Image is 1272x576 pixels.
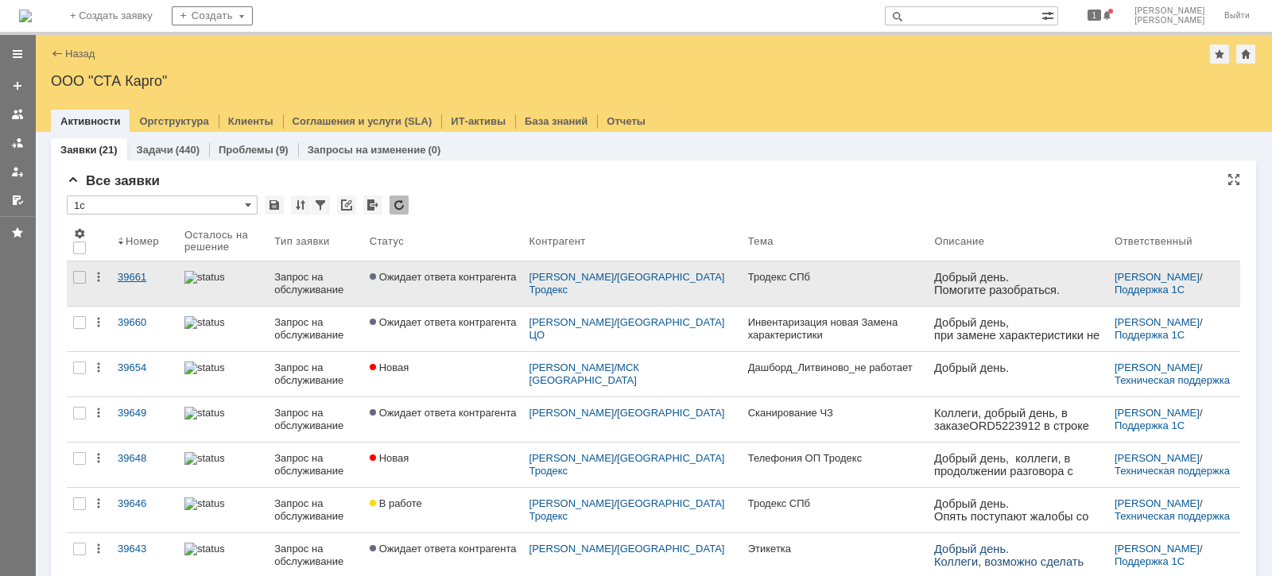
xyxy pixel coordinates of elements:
[742,352,929,396] a: Дашборд_Литвиново_не работает
[184,229,249,253] div: Осталось на решение
[111,307,178,351] a: 39660
[99,235,102,248] span: i
[10,273,65,286] a: bubkin.k@
[274,543,356,568] div: Запрос на обслуживание
[53,273,65,286] span: @
[1115,510,1230,522] a: Техническая поддержка
[60,115,120,127] a: Активности
[184,271,224,284] img: statusbar-100 (1).png
[118,407,172,419] div: 39649
[10,261,177,273] span: Сот. тел.: [PHONE_NUMBER]
[73,261,76,274] span: .
[65,48,95,60] a: Назад
[370,497,422,509] span: В работе
[363,221,523,261] th: Статус
[370,316,517,328] span: Ожидает ответа контрагента
[308,144,426,156] a: Запросы на изменение
[268,488,363,532] a: Запрос на обслуживание
[1210,44,1229,64] div: Добавить в избранное
[118,452,172,465] div: 39648
[25,263,83,276] span: TotalGroup
[529,361,615,373] a: [PERSON_NAME]
[1115,419,1185,431] a: Поддержка 1С
[390,195,409,215] div: Обновлять список
[274,235,329,247] div: Тип заявки
[35,286,96,299] span: .
[73,227,86,240] span: Настройки
[113,273,123,286] span: ru
[1115,284,1185,296] a: Поддержка 1С
[1236,44,1255,64] div: Сделать домашней страницей
[10,179,116,192] span: [PERSON_NAME]
[529,543,735,555] div: /
[1115,465,1230,477] a: Техническая поддержка
[178,488,268,532] a: statusbar-60 (1).png
[21,263,25,276] span: -
[268,443,363,487] a: Запрос на обслуживание
[184,497,224,510] img: statusbar-60 (1).png
[1115,235,1192,247] div: Ответственный
[274,407,356,432] div: Запрос на обслуживание
[114,235,158,248] span: stacargo
[268,221,363,261] th: Тип заявки
[529,452,728,477] a: [GEOGRAPHIC_DATA] Тродекс
[617,543,724,555] a: [GEOGRAPHIC_DATA]
[363,195,382,215] div: Экспорт списка
[10,234,80,246] span: Оф. тел.: +
[19,10,32,22] img: logo
[748,452,922,465] div: Телефония ОП Тродекс
[268,307,363,351] a: Запрос на обслуживание
[43,248,52,261] span: el
[529,271,728,296] a: [GEOGRAPHIC_DATA] Тродекс
[1041,7,1057,22] span: Расширенный поиск
[178,352,268,396] a: statusbar-100 (1).png
[268,397,363,442] a: Запрос на обслуживание
[274,497,356,523] div: Запрос на обслуживание
[92,407,105,419] div: Действия
[1115,316,1200,328] a: [PERSON_NAME]
[742,443,929,487] a: Телефония ОП Тродекс
[10,165,84,178] span: С уважением,
[742,397,929,442] a: Сканирование ЧЗ
[184,316,224,329] img: statusbar-100 (1).png
[184,361,224,374] img: statusbar-100 (1).png
[1115,555,1185,567] a: Поддержка 1С
[529,497,728,522] a: [GEOGRAPHIC_DATA] Тродекс
[337,195,356,215] div: Скопировать ссылку на список
[172,6,253,25] div: Создать
[1115,452,1234,477] div: /
[118,497,172,510] div: 39646
[92,452,105,465] div: Действия
[25,261,29,274] span: .
[529,316,728,341] a: [GEOGRAPHIC_DATA] ЦО
[311,195,330,215] div: Фильтрация...
[748,543,922,555] div: Этикетка
[1115,316,1234,342] div: /
[274,271,356,296] div: Запрос на обслуживание
[617,407,724,419] a: [GEOGRAPHIC_DATA]
[529,271,615,283] a: [PERSON_NAME]
[10,324,209,376] img: download
[10,193,130,206] span: Руководитель склада
[529,407,615,419] a: [PERSON_NAME]
[265,195,284,215] div: Сохранить вид
[529,497,615,509] a: [PERSON_NAME]
[111,443,178,487] a: 39648
[5,187,30,213] a: Мои согласования
[293,115,432,127] a: Соглашения и услуги (SLA)
[529,235,586,247] div: Контрагент
[67,173,160,188] span: Все заявки
[529,271,735,296] div: /
[184,543,224,555] img: statusbar-100 (1).png
[1115,543,1234,568] div: /
[86,286,96,299] span: ru
[748,271,922,284] div: Тродекс СПб
[40,248,43,261] span: .
[742,307,929,351] a: Инвентаризация новая Замена характеристики
[525,115,588,127] a: База знаний
[5,159,30,184] a: Мои заявки
[35,13,61,25] span: ORD
[529,361,735,387] div: /
[748,235,774,247] div: Тема
[76,261,87,274] span: ru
